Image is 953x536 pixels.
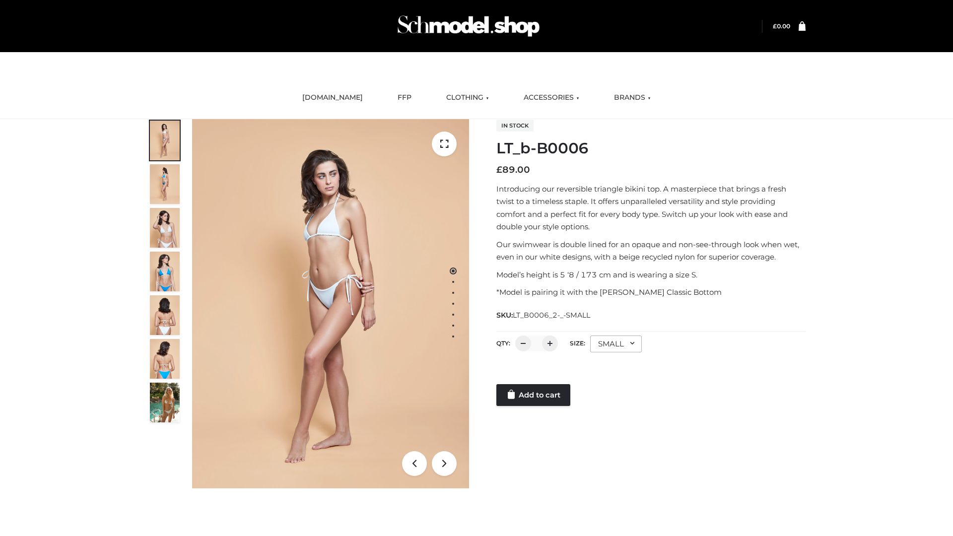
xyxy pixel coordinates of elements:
[390,87,419,109] a: FFP
[394,6,543,46] img: Schmodel Admin 964
[773,22,790,30] a: £0.00
[192,119,469,488] img: ArielClassicBikiniTop_CloudNine_AzureSky_OW114ECO_1
[496,268,806,281] p: Model’s height is 5 ‘8 / 173 cm and is wearing a size S.
[295,87,370,109] a: [DOMAIN_NAME]
[773,22,777,30] span: £
[150,252,180,291] img: ArielClassicBikiniTop_CloudNine_AzureSky_OW114ECO_4-scaled.jpg
[496,238,806,264] p: Our swimwear is double lined for an opaque and non-see-through look when wet, even in our white d...
[607,87,658,109] a: BRANDS
[150,121,180,160] img: ArielClassicBikiniTop_CloudNine_AzureSky_OW114ECO_1-scaled.jpg
[513,311,590,320] span: LT_B0006_2-_-SMALL
[496,183,806,233] p: Introducing our reversible triangle bikini top. A masterpiece that brings a fresh twist to a time...
[496,164,530,175] bdi: 89.00
[150,164,180,204] img: ArielClassicBikiniTop_CloudNine_AzureSky_OW114ECO_2-scaled.jpg
[496,164,502,175] span: £
[496,120,534,132] span: In stock
[496,384,570,406] a: Add to cart
[773,22,790,30] bdi: 0.00
[590,335,642,352] div: SMALL
[570,339,585,347] label: Size:
[150,383,180,422] img: Arieltop_CloudNine_AzureSky2.jpg
[496,309,591,321] span: SKU:
[150,295,180,335] img: ArielClassicBikiniTop_CloudNine_AzureSky_OW114ECO_7-scaled.jpg
[516,87,587,109] a: ACCESSORIES
[496,339,510,347] label: QTY:
[150,339,180,379] img: ArielClassicBikiniTop_CloudNine_AzureSky_OW114ECO_8-scaled.jpg
[496,286,806,299] p: *Model is pairing it with the [PERSON_NAME] Classic Bottom
[439,87,496,109] a: CLOTHING
[150,208,180,248] img: ArielClassicBikiniTop_CloudNine_AzureSky_OW114ECO_3-scaled.jpg
[496,139,806,157] h1: LT_b-B0006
